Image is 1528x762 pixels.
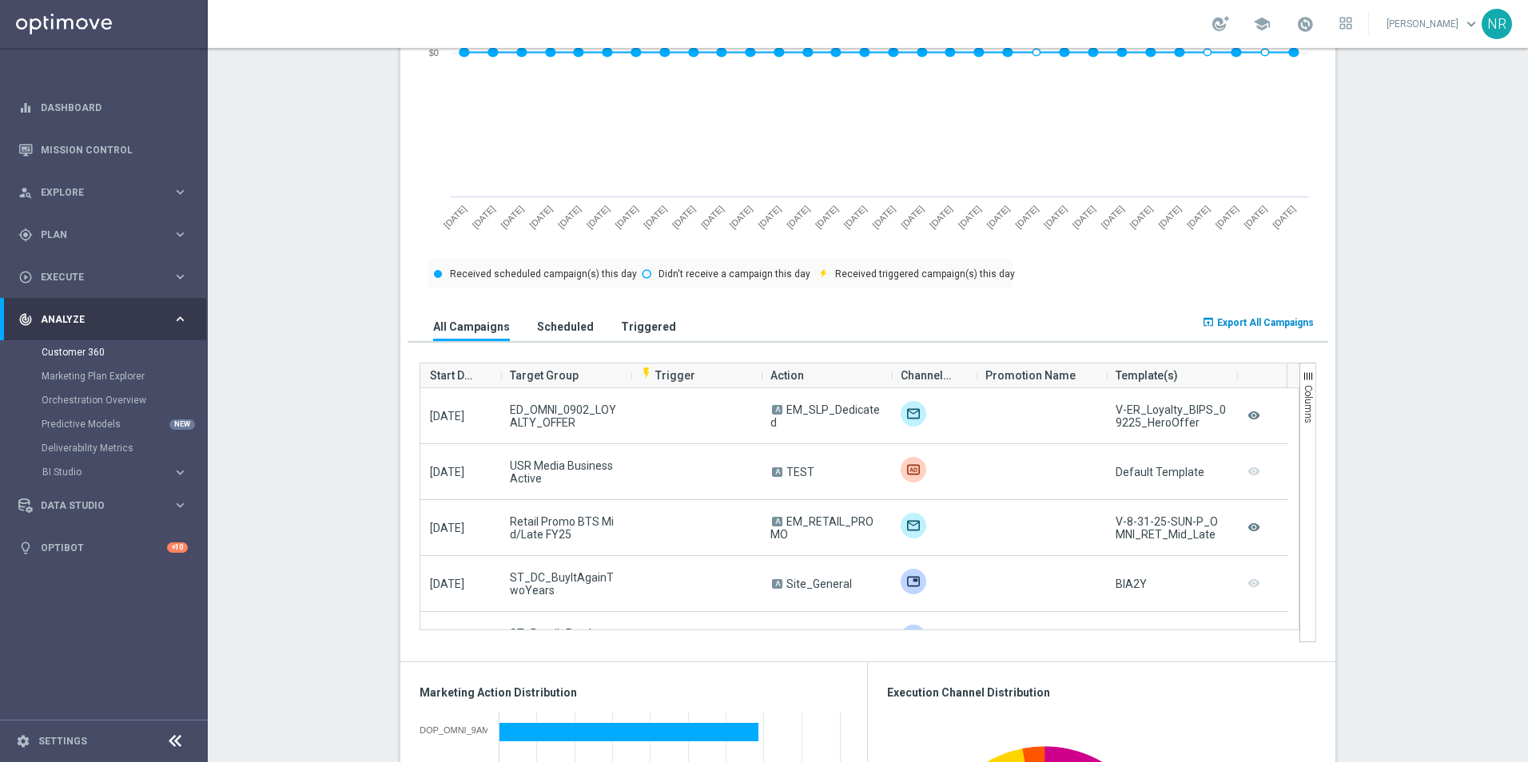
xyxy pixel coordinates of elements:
i: keyboard_arrow_right [173,269,188,284]
span: USR Media Business Active [510,459,621,485]
div: BI Studio [42,460,206,484]
text: [DATE] [928,204,954,230]
img: Liveramp [901,457,926,482]
div: Deliverability Metrics [42,436,206,460]
span: Trigger [640,369,695,382]
text: Received triggered campaign(s) this day [835,268,1015,280]
span: Action [770,359,804,391]
div: Predictive Models [42,412,206,436]
text: [DATE] [957,204,983,230]
div: +10 [167,542,188,553]
text: [DATE] [1185,204,1212,230]
button: Scheduled [533,312,598,341]
text: [DATE] [556,204,583,230]
span: ED_OMNI_0902_LOYALTY_OFFER [510,403,621,429]
i: settings [16,734,30,748]
span: Retail Promo BTS Mid/Late FY25 [510,515,621,541]
i: gps_fixed [18,228,33,242]
text: [DATE] [585,204,611,230]
text: Received scheduled campaign(s) this day [450,268,637,280]
div: Plan [18,228,173,242]
span: Plan [41,230,173,240]
text: [DATE] [699,204,726,230]
span: Columns [1303,385,1314,423]
span: BI Studio [42,467,157,477]
span: A [772,467,782,477]
span: Execute [41,272,173,282]
div: Marketing Plan Explorer [42,364,206,388]
text: [DATE] [1100,204,1126,230]
span: [DATE] [430,466,464,478]
text: [DATE] [471,204,497,230]
i: play_circle_outline [18,270,33,284]
a: Marketing Plan Explorer [42,370,166,383]
text: [DATE] [1242,204,1268,230]
button: track_changes Analyze keyboard_arrow_right [18,313,189,326]
button: Mission Control [18,144,189,157]
button: gps_fixed Plan keyboard_arrow_right [18,228,189,241]
span: A [772,405,782,415]
h3: Scheduled [537,319,594,334]
button: lightbulb Optibot +10 [18,542,189,554]
h3: Execution Channel Distribution [887,685,1316,700]
button: person_search Explore keyboard_arrow_right [18,186,189,199]
span: ST_Retail_Purchase_12MO [510,627,621,653]
button: Data Studio keyboard_arrow_right [18,499,189,512]
i: keyboard_arrow_right [173,185,188,200]
i: equalizer [18,101,33,115]
text: [DATE] [1013,204,1040,230]
img: Adobe SFTP Prod [901,625,926,650]
i: keyboard_arrow_right [173,465,188,480]
div: NR [1482,9,1512,39]
span: TEST [786,466,814,478]
div: V-8-31-25-SUN-P_OMNI_RET_Mid_Late [1116,515,1227,541]
div: Data Studio [18,498,173,513]
text: [DATE] [1214,204,1240,230]
div: BI Studio [42,467,173,477]
text: [DATE] [670,204,697,230]
div: Mission Control [18,129,188,171]
i: remove_red_eye [1246,405,1262,427]
div: Execute [18,270,173,284]
i: track_changes [18,312,33,327]
i: keyboard_arrow_right [173,227,188,242]
span: A [772,579,782,589]
span: Export All Campaigns [1217,317,1314,328]
button: Triggered [617,312,680,341]
button: BI Studio keyboard_arrow_right [42,466,189,478]
span: keyboard_arrow_down [1462,15,1480,33]
span: Target Group [510,359,579,391]
div: Optibot [18,526,188,569]
text: [DATE] [814,204,840,230]
div: play_circle_outline Execute keyboard_arrow_right [18,271,189,284]
text: [DATE] [642,204,668,230]
span: Data Studio [41,501,173,510]
div: BIA2Y [1116,577,1147,590]
a: Deliverability Metrics [42,442,166,454]
span: [DATE] [430,522,464,534]
i: flash_on [640,367,653,379]
span: Start Date [430,359,478,391]
div: equalizer Dashboard [18,101,189,114]
img: Optimail [901,401,926,427]
div: Explore [18,185,173,200]
text: [DATE] [899,204,925,230]
h3: Triggered [621,319,676,334]
a: Settings [38,736,87,746]
a: Optibot [41,526,167,569]
text: $0 [429,48,439,58]
text: [DATE] [527,204,554,230]
a: Mission Control [41,129,188,171]
span: school [1253,15,1271,33]
img: Adobe SFTP Prod [901,569,926,594]
div: NEW [169,419,195,430]
text: [DATE] [1128,204,1154,230]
